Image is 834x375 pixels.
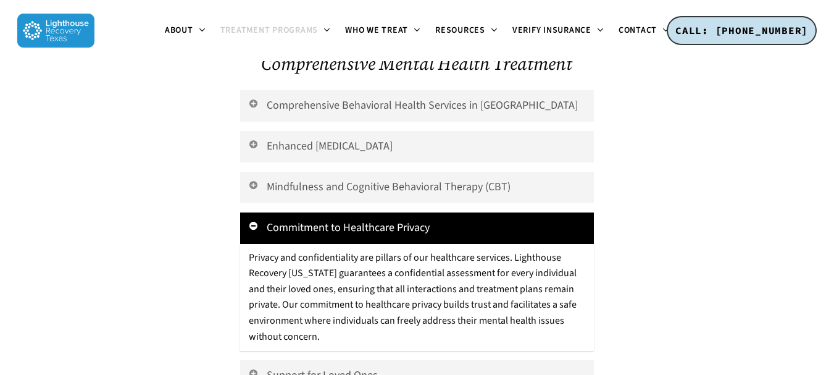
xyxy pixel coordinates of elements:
[428,26,505,36] a: Resources
[667,16,817,46] a: CALL: [PHONE_NUMBER]
[240,90,594,122] a: Comprehensive Behavioral Health Services in [GEOGRAPHIC_DATA]
[157,26,213,36] a: About
[240,172,594,203] a: Mindfulness and Cognitive Behavioral Therapy (CBT)
[512,24,591,36] span: Verify Insurance
[345,24,408,36] span: Who We Treat
[675,24,808,36] span: CALL: [PHONE_NUMBER]
[338,26,428,36] a: Who We Treat
[611,26,677,36] a: Contact
[619,24,657,36] span: Contact
[240,54,594,74] h2: Comprehensive Mental Health Treatment
[220,24,319,36] span: Treatment Programs
[505,26,611,36] a: Verify Insurance
[240,213,594,244] a: Commitment to Healthcare Privacy
[435,24,485,36] span: Resources
[240,131,594,162] a: Enhanced [MEDICAL_DATA]
[213,26,338,36] a: Treatment Programs
[165,24,193,36] span: About
[249,250,585,345] p: Privacy and confidentiality are pillars of our healthcare services. Lighthouse Recovery [US_STATE...
[17,14,94,48] img: Lighthouse Recovery Texas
